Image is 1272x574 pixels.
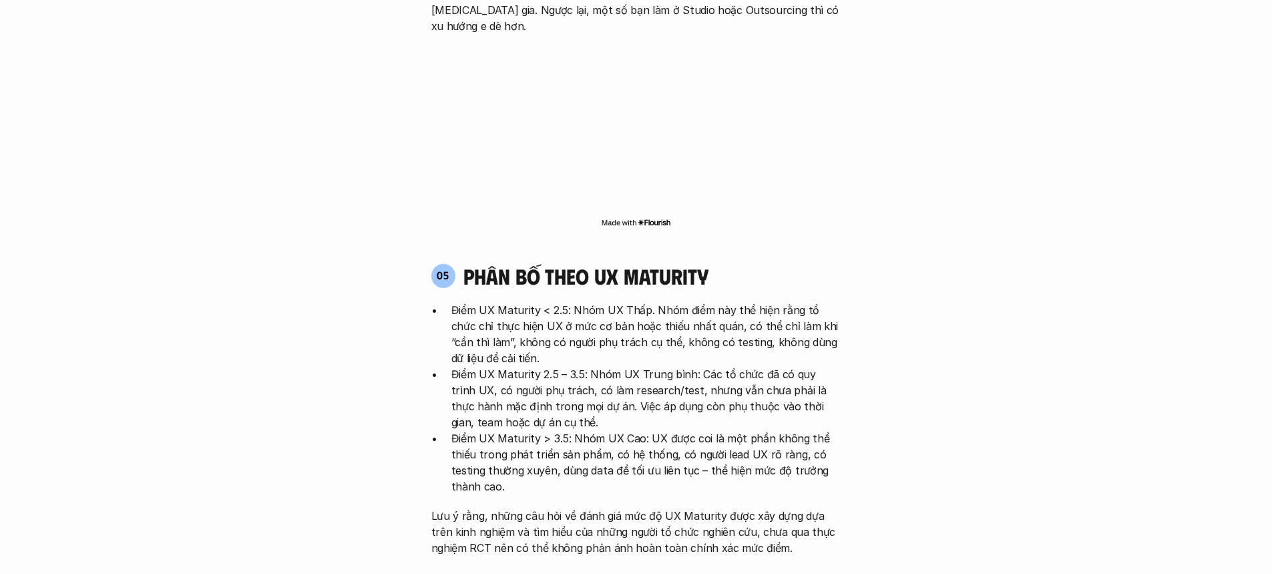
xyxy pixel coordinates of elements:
p: 05 [437,270,449,281]
p: Điểm UX Maturity 2.5 – 3.5: Nhóm UX Trung bình: Các tổ chức đã có quy trình UX, có người phụ trác... [451,366,841,430]
img: Made with Flourish [601,217,671,228]
p: Lưu ý rằng, những câu hỏi về đánh giá mức độ UX Maturity được xây dựng dựa trên kinh nghiệm và tì... [431,508,841,556]
iframe: Interactive or visual content [419,41,853,214]
p: Điểm UX Maturity < 2.5: Nhóm UX Thấp. Nhóm điểm này thể hiện rằng tổ chức chỉ thực hiện UX ở mức ... [451,302,841,366]
h4: phân bố theo ux maturity [463,263,708,289]
p: Điểm UX Maturity > 3.5: Nhóm UX Cao: UX được coi là một phần không thể thiếu trong phát triển sản... [451,430,841,494]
